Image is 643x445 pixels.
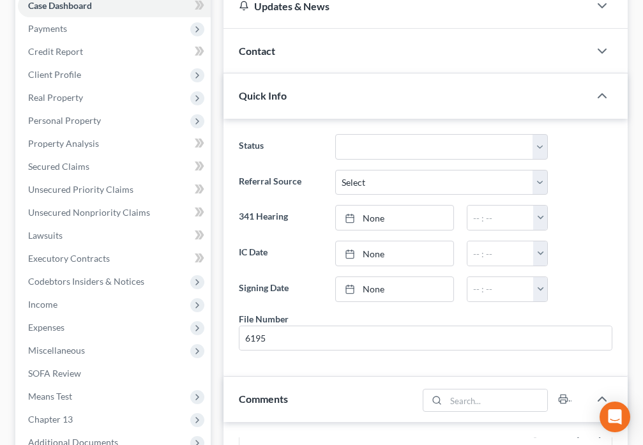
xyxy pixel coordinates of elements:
[18,132,211,155] a: Property Analysis
[28,253,110,264] span: Executory Contracts
[467,277,534,301] input: -- : --
[28,138,99,149] span: Property Analysis
[28,368,81,379] span: SOFA Review
[28,184,133,195] span: Unsecured Priority Claims
[239,45,275,57] span: Contact
[336,277,453,301] a: None
[28,299,57,310] span: Income
[28,345,85,356] span: Miscellaneous
[28,276,144,287] span: Codebtors Insiders & Notices
[239,393,288,405] span: Comments
[28,69,81,80] span: Client Profile
[28,322,64,333] span: Expenses
[239,89,287,102] span: Quick Info
[18,201,211,224] a: Unsecured Nonpriority Claims
[239,312,289,326] div: File Number
[28,115,101,126] span: Personal Property
[467,241,534,266] input: -- : --
[28,92,83,103] span: Real Property
[18,224,211,247] a: Lawsuits
[467,206,534,230] input: -- : --
[18,155,211,178] a: Secured Claims
[18,362,211,385] a: SOFA Review
[446,389,547,411] input: Search...
[18,247,211,270] a: Executory Contracts
[28,161,89,172] span: Secured Claims
[232,134,329,160] label: Status
[232,241,329,266] label: IC Date
[28,391,72,402] span: Means Test
[28,23,67,34] span: Payments
[336,206,453,230] a: None
[239,326,612,351] input: --
[232,170,329,195] label: Referral Source
[232,205,329,230] label: 341 Hearing
[28,414,73,425] span: Chapter 13
[18,40,211,63] a: Credit Report
[600,402,630,432] div: Open Intercom Messenger
[336,241,453,266] a: None
[28,46,83,57] span: Credit Report
[18,178,211,201] a: Unsecured Priority Claims
[28,207,150,218] span: Unsecured Nonpriority Claims
[232,276,329,302] label: Signing Date
[28,230,63,241] span: Lawsuits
